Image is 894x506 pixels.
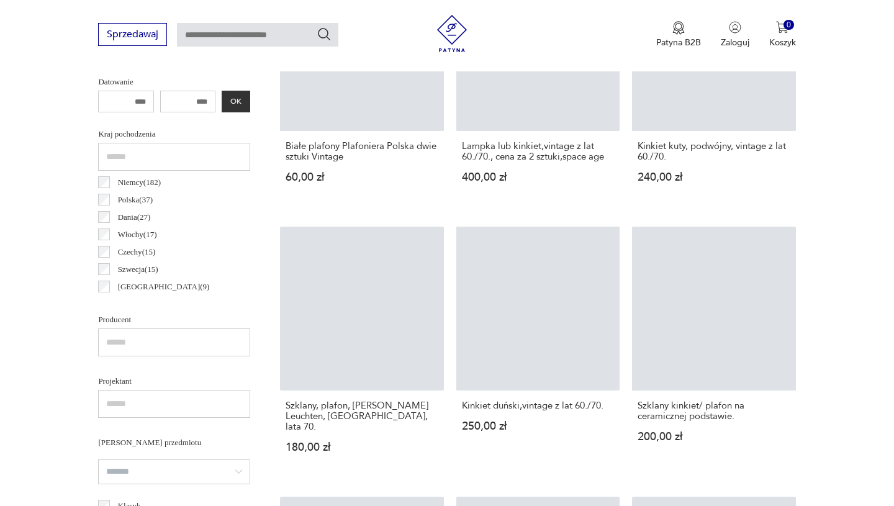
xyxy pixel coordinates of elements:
p: Patyna B2B [656,37,701,48]
a: Szklany kinkiet/ plafon na ceramicznej podstawie.Szklany kinkiet/ plafon na ceramicznej podstawie... [632,227,795,476]
p: Producent [98,313,250,327]
a: Sprzedawaj [98,31,167,40]
img: Ikonka użytkownika [729,21,741,34]
h3: Szklany kinkiet/ plafon na ceramicznej podstawie. [638,400,790,422]
button: Sprzedawaj [98,23,167,46]
button: Zaloguj [721,21,749,48]
p: 60,00 zł [286,172,438,183]
p: Szwecja ( 15 ) [118,263,158,276]
p: Włochy ( 17 ) [118,228,157,242]
p: Dania ( 27 ) [118,210,151,224]
p: Datowanie [98,75,250,89]
a: Kinkiet duński,vintage z lat 60./70.Kinkiet duński,vintage z lat 60./70.250,00 zł [456,227,620,476]
button: Szukaj [317,27,332,42]
button: Patyna B2B [656,21,701,48]
div: 0 [783,20,794,30]
p: Koszyk [769,37,796,48]
h3: Lampka lub kinkiet,vintage z lat 60./70., cena za 2 sztuki,space age [462,141,614,162]
p: Niemcy ( 182 ) [118,176,161,189]
img: Ikona medalu [672,21,685,35]
p: Zaloguj [721,37,749,48]
img: Patyna - sklep z meblami i dekoracjami vintage [433,15,471,52]
h3: Kinkiet kuty, podwójny, vintage z lat 60./70. [638,141,790,162]
p: 250,00 zł [462,421,614,431]
img: Ikona koszyka [776,21,788,34]
p: 200,00 zł [638,431,790,442]
p: Kraj pochodzenia [98,127,250,141]
p: Projektant [98,374,250,388]
p: Polska ( 37 ) [118,193,153,207]
p: Czechy ( 15 ) [118,245,156,259]
h3: Szklany, plafon, [PERSON_NAME] Leuchten, [GEOGRAPHIC_DATA], lata 70. [286,400,438,432]
button: OK [222,91,250,112]
p: [GEOGRAPHIC_DATA] ( 6 ) [118,297,210,311]
p: 180,00 zł [286,442,438,453]
a: Szklany, plafon, Eickmeier Leuchten, Niemcy, lata 70.Szklany, plafon, [PERSON_NAME] Leuchten, [GE... [280,227,443,476]
a: Ikona medaluPatyna B2B [656,21,701,48]
h3: Kinkiet duński,vintage z lat 60./70. [462,400,614,411]
button: 0Koszyk [769,21,796,48]
p: 240,00 zł [638,172,790,183]
p: 400,00 zł [462,172,614,183]
p: [PERSON_NAME] przedmiotu [98,436,250,450]
p: [GEOGRAPHIC_DATA] ( 9 ) [118,280,210,294]
h3: Białe plafony Plafoniera Polska dwie sztuki Vintage [286,141,438,162]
